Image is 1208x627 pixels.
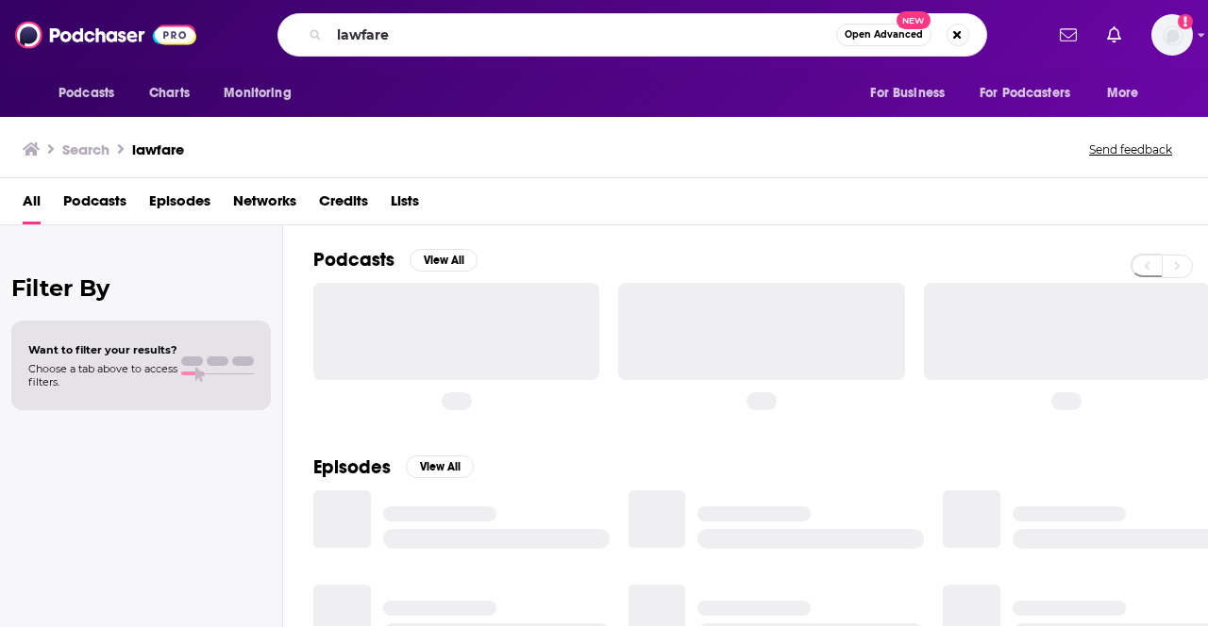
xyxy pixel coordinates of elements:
[1178,14,1193,29] svg: Add a profile image
[1107,80,1139,107] span: More
[870,80,945,107] span: For Business
[59,80,114,107] span: Podcasts
[313,455,474,479] a: EpisodesView All
[1151,14,1193,56] img: User Profile
[391,186,419,224] a: Lists
[11,274,271,302] h2: Filter By
[1052,19,1084,51] a: Show notifications dropdown
[28,343,177,356] span: Want to filter your results?
[410,249,478,272] button: View All
[62,140,109,158] h3: Search
[149,186,210,224] a: Episodes
[210,75,315,111] button: open menu
[329,20,836,50] input: Search podcasts, credits, & more...
[836,24,931,46] button: Open AdvancedNew
[132,140,184,158] h3: lawfare
[313,248,478,272] a: PodcastsView All
[15,17,196,53] img: Podchaser - Follow, Share and Rate Podcasts
[1083,141,1178,157] button: Send feedback
[277,13,987,57] div: Search podcasts, credits, & more...
[857,75,968,111] button: open menu
[1099,19,1129,51] a: Show notifications dropdown
[149,80,190,107] span: Charts
[23,186,41,224] a: All
[233,186,296,224] a: Networks
[845,30,923,40] span: Open Advanced
[63,186,126,224] a: Podcasts
[406,455,474,478] button: View All
[897,11,931,29] span: New
[313,248,394,272] h2: Podcasts
[28,362,177,388] span: Choose a tab above to access filters.
[1151,14,1193,56] span: Logged in as megcassidy
[319,186,368,224] a: Credits
[313,455,391,479] h2: Episodes
[137,75,201,111] a: Charts
[45,75,139,111] button: open menu
[224,80,291,107] span: Monitoring
[1151,14,1193,56] button: Show profile menu
[1094,75,1163,111] button: open menu
[967,75,1098,111] button: open menu
[980,80,1070,107] span: For Podcasters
